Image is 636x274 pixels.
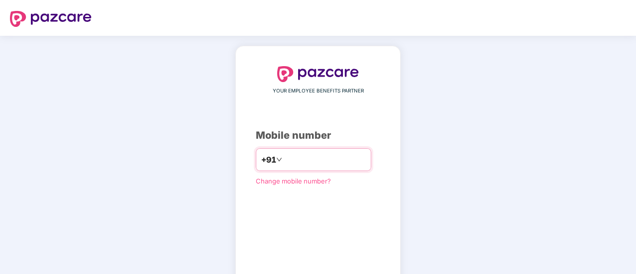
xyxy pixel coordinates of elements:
img: logo [10,11,92,27]
span: +91 [261,154,276,166]
span: YOUR EMPLOYEE BENEFITS PARTNER [273,87,364,95]
a: Change mobile number? [256,177,331,185]
img: logo [277,66,359,82]
div: Mobile number [256,128,380,143]
span: down [276,157,282,163]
